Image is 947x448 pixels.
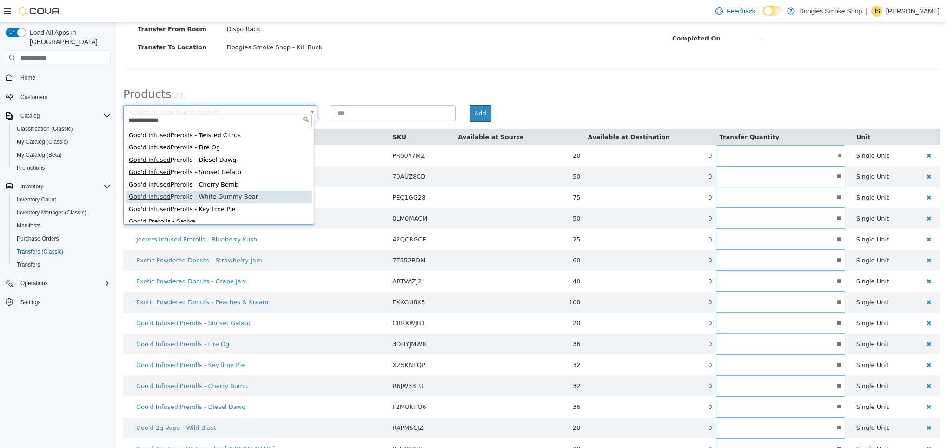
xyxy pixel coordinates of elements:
[6,67,111,333] nav: Complex example
[2,71,114,84] button: Home
[2,109,114,122] button: Catalog
[13,159,54,166] span: Goo'd Infused
[13,171,54,178] span: Goo'd Infused
[20,183,43,190] span: Inventory
[9,258,114,271] button: Transfers
[17,125,73,133] span: Classification (Classic)
[17,110,111,121] span: Catalog
[17,72,39,83] a: Home
[17,92,51,103] a: Customers
[13,123,111,134] span: Classification (Classic)
[9,181,196,194] div: Prerolls - Key lime Pie
[13,146,54,153] span: Goo'd Infused
[20,74,35,81] span: Home
[13,149,111,160] span: My Catalog (Beta)
[17,209,86,216] span: Inventory Manager (Classic)
[9,161,114,174] button: Promotions
[2,277,114,290] button: Operations
[9,219,114,232] button: Manifests
[17,222,40,229] span: Manifests
[9,144,196,156] div: Prerolls - Sunset Gelato
[17,151,62,159] span: My Catalog (Beta)
[13,136,72,147] a: My Catalog (Classic)
[13,194,60,205] a: Inventory Count
[886,6,940,17] p: [PERSON_NAME]
[2,295,114,309] button: Settings
[727,7,755,16] span: Feedback
[20,280,48,287] span: Operations
[9,156,196,169] div: Prerolls - Cherry Bomb
[871,6,882,17] div: Jerica Sherlock
[763,6,782,16] input: Dark Mode
[13,220,44,231] a: Manifests
[17,181,111,192] span: Inventory
[17,297,44,308] a: Settings
[13,207,90,218] a: Inventory Manager (Classic)
[13,121,54,128] span: Goo'd Infused
[13,233,63,244] a: Purchase Orders
[9,245,114,258] button: Transfers (Classic)
[17,261,40,268] span: Transfers
[13,259,44,270] a: Transfers
[13,136,111,147] span: My Catalog (Classic)
[17,235,59,242] span: Purchase Orders
[13,109,54,116] span: Goo'd Infused
[9,135,114,148] button: My Catalog (Classic)
[17,72,111,83] span: Home
[13,194,111,205] span: Inventory Count
[13,162,111,174] span: Promotions
[19,7,60,16] img: Cova
[13,183,54,190] span: Goo'd Infused
[17,91,111,102] span: Customers
[9,132,196,144] div: Prerolls - Diesel Dawg
[712,2,759,20] a: Feedback
[20,94,47,101] span: Customers
[13,123,77,134] a: Classification (Classic)
[2,90,114,103] button: Customers
[9,193,114,206] button: Inventory Count
[13,149,66,160] a: My Catalog (Beta)
[874,6,880,17] span: JS
[17,278,52,289] button: Operations
[13,220,111,231] span: Manifests
[9,122,114,135] button: Classification (Classic)
[9,148,114,161] button: My Catalog (Beta)
[17,164,45,172] span: Promotions
[9,193,196,206] div: Goo'd Prerolls - Sativa
[13,233,111,244] span: Purchase Orders
[13,134,54,141] span: Goo'd Infused
[866,6,868,17] p: |
[20,299,40,306] span: Settings
[17,196,56,203] span: Inventory Count
[17,181,47,192] button: Inventory
[26,28,111,47] span: Load All Apps in [GEOGRAPHIC_DATA]
[17,248,63,255] span: Transfers (Classic)
[9,168,196,181] div: Prerolls - White Gummy Bear
[13,246,111,257] span: Transfers (Classic)
[17,138,68,146] span: My Catalog (Classic)
[13,162,49,174] a: Promotions
[20,112,40,120] span: Catalog
[13,246,67,257] a: Transfers (Classic)
[9,107,196,120] div: Prerolls - Twisted Citrus
[2,180,114,193] button: Inventory
[9,232,114,245] button: Purchase Orders
[9,206,114,219] button: Inventory Manager (Classic)
[799,6,862,17] p: Doogies Smoke Shop
[17,110,43,121] button: Catalog
[13,207,111,218] span: Inventory Manager (Classic)
[17,278,111,289] span: Operations
[13,259,111,270] span: Transfers
[9,119,196,132] div: Prerolls - Fire Og
[17,296,111,308] span: Settings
